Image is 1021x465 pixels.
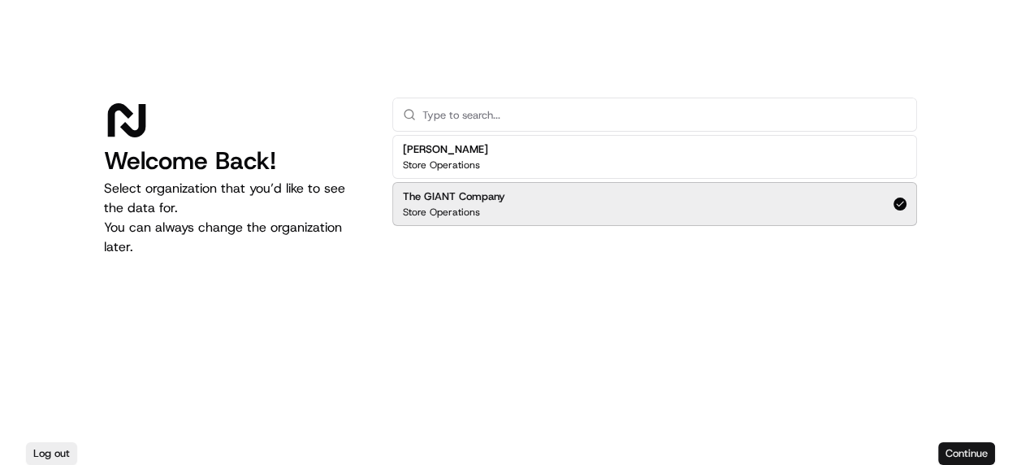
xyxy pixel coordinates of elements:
[26,442,77,465] button: Log out
[392,132,917,229] div: Suggestions
[104,179,366,257] p: Select organization that you’d like to see the data for. You can always change the organization l...
[403,142,488,157] h2: [PERSON_NAME]
[104,146,366,176] h1: Welcome Back!
[938,442,995,465] button: Continue
[403,189,505,204] h2: The GIANT Company
[403,206,480,219] p: Store Operations
[403,159,480,172] p: Store Operations
[422,98,906,131] input: Type to search...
